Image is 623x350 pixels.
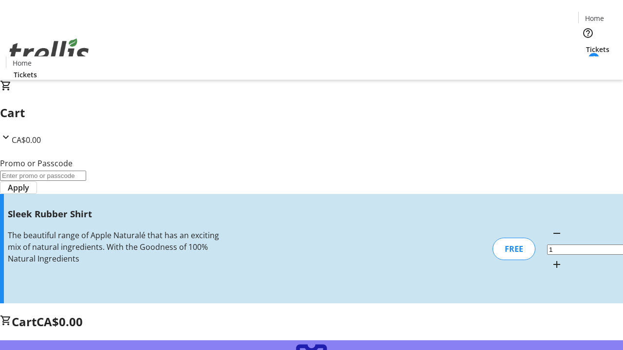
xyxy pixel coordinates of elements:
h3: Sleek Rubber Shirt [8,207,220,221]
span: CA$0.00 [12,135,41,145]
span: Apply [8,182,29,193]
div: FREE [493,238,535,260]
button: Cart [578,54,598,74]
button: Increment by one [547,255,567,274]
a: Home [579,13,610,23]
img: Orient E2E Organization uWConKnnjn's Logo [6,28,92,76]
a: Tickets [578,44,617,54]
span: Home [13,58,32,68]
span: Tickets [14,70,37,80]
button: Help [578,23,598,43]
span: CA$0.00 [37,314,83,330]
span: Home [585,13,604,23]
div: The beautiful range of Apple Naturalé that has an exciting mix of natural ingredients. With the G... [8,229,220,264]
button: Decrement by one [547,224,567,243]
span: Tickets [586,44,609,54]
a: Tickets [6,70,45,80]
a: Home [6,58,37,68]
